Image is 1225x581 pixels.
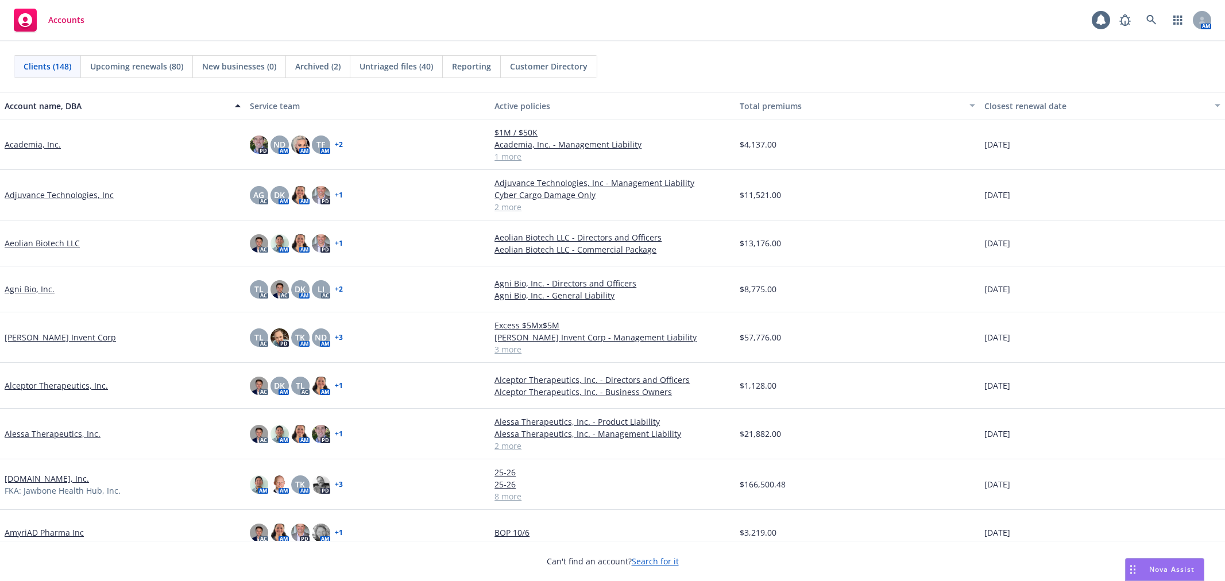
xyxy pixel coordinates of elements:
span: DK [274,379,285,392]
img: photo [312,524,330,542]
span: TL [254,331,264,343]
a: Agni Bio, Inc. - General Liability [494,289,731,301]
span: Archived (2) [295,60,341,72]
span: TF [316,138,325,150]
a: Accounts [9,4,89,36]
span: $11,521.00 [740,189,781,201]
a: [DOMAIN_NAME], Inc. [5,472,89,485]
span: [DATE] [984,189,1010,201]
span: [DATE] [984,428,1010,440]
a: 2 more [494,440,731,452]
span: AG [253,189,264,201]
span: ND [273,138,285,150]
img: photo [270,425,289,443]
span: Clients (148) [24,60,71,72]
button: Nova Assist [1125,558,1204,581]
span: $57,776.00 [740,331,781,343]
a: Agni Bio, Inc. [5,283,55,295]
a: $1M / $50K [494,126,731,138]
img: photo [270,280,289,299]
a: Alessa Therapeutics, Inc. [5,428,101,440]
button: Closest renewal date [980,92,1225,119]
img: photo [270,524,289,542]
div: Active policies [494,100,731,112]
div: Closest renewal date [984,100,1208,112]
a: Alceptor Therapeutics, Inc. - Business Owners [494,386,731,398]
div: Account name, DBA [5,100,228,112]
a: Search [1140,9,1163,32]
span: New businesses (0) [202,60,276,72]
img: photo [250,475,268,494]
a: [PERSON_NAME] Invent Corp [5,331,116,343]
span: $13,176.00 [740,237,781,249]
span: [DATE] [984,526,1010,539]
button: Total premiums [735,92,980,119]
a: Alessa Therapeutics, Inc. - Product Liability [494,416,731,428]
a: Aeolian Biotech LLC - Commercial Package [494,243,731,255]
span: $4,137.00 [740,138,776,150]
img: photo [291,135,310,154]
span: ND [315,331,327,343]
span: Upcoming renewals (80) [90,60,183,72]
img: photo [250,377,268,395]
div: Service team [250,100,486,112]
span: Untriaged files (40) [360,60,433,72]
span: TL [254,283,264,295]
img: photo [250,425,268,443]
a: + 3 [335,334,343,341]
span: Can't find an account? [547,555,679,567]
span: [DATE] [984,237,1010,249]
a: Cyber Cargo Damage Only [494,189,731,201]
img: photo [312,234,330,253]
img: photo [291,234,310,253]
a: Aeolian Biotech LLC [5,237,80,249]
img: photo [291,186,310,204]
span: Nova Assist [1149,564,1195,574]
span: [DATE] [984,331,1010,343]
a: AmyriAD Pharma Inc [5,526,84,539]
a: Report a Bug [1114,9,1137,32]
a: 25-26 [494,478,731,490]
a: Alceptor Therapeutics, Inc. - Directors and Officers [494,374,731,386]
img: photo [270,234,289,253]
a: [PERSON_NAME] Invent Corp - Management Liability [494,331,731,343]
a: + 1 [335,431,343,437]
a: + 2 [335,286,343,293]
a: Alessa Therapeutics, Inc. - Management Liability [494,428,731,440]
img: photo [312,475,330,494]
button: Service team [245,92,490,119]
img: photo [250,524,268,542]
span: [DATE] [984,138,1010,150]
a: 2 more [494,201,731,213]
a: Alceptor Therapeutics, Inc. [5,379,108,392]
span: $166,500.48 [740,478,786,490]
a: Adjuvance Technologies, Inc [5,189,114,201]
img: photo [312,425,330,443]
img: photo [250,135,268,154]
a: + 1 [335,529,343,536]
span: DK [295,283,306,295]
span: [DATE] [984,478,1010,490]
img: photo [312,186,330,204]
a: Excess $5Mx$5M [494,319,731,331]
a: Adjuvance Technologies, Inc - Management Liability [494,177,731,189]
span: Accounts [48,16,84,25]
span: Reporting [452,60,491,72]
div: Drag to move [1126,559,1140,580]
span: [DATE] [984,379,1010,392]
span: [DATE] [984,283,1010,295]
a: BOP 10/6 [494,526,731,539]
span: $1,128.00 [740,379,776,392]
a: 8 more [494,490,731,502]
a: Academia, Inc. [5,138,61,150]
img: photo [312,377,330,395]
a: Switch app [1166,9,1189,32]
span: DK [274,189,285,201]
a: + 1 [335,240,343,247]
